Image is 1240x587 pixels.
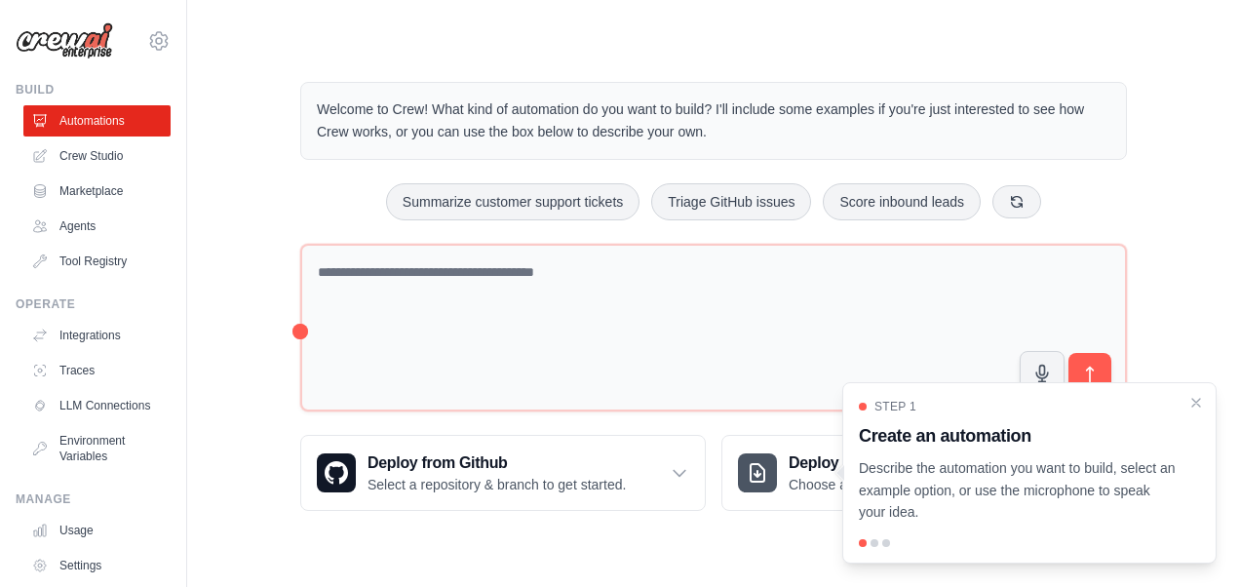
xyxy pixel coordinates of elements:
[23,246,171,277] a: Tool Registry
[23,176,171,207] a: Marketplace
[23,211,171,242] a: Agents
[23,355,171,386] a: Traces
[23,550,171,581] a: Settings
[23,320,171,351] a: Integrations
[386,183,639,220] button: Summarize customer support tickets
[651,183,811,220] button: Triage GitHub issues
[859,422,1177,450] h3: Create an automation
[23,515,171,546] a: Usage
[23,105,171,137] a: Automations
[23,425,171,472] a: Environment Variables
[1143,493,1240,587] iframe: Chat Widget
[789,451,953,475] h3: Deploy from zip file
[16,22,113,59] img: Logo
[16,491,171,507] div: Manage
[23,140,171,172] a: Crew Studio
[317,98,1110,143] p: Welcome to Crew! What kind of automation do you want to build? I'll include some examples if you'...
[368,475,626,494] p: Select a repository & branch to get started.
[859,457,1177,524] p: Describe the automation you want to build, select an example option, or use the microphone to spe...
[823,183,981,220] button: Score inbound leads
[23,390,171,421] a: LLM Connections
[16,296,171,312] div: Operate
[1188,395,1204,411] button: Close walkthrough
[874,399,916,414] span: Step 1
[16,82,171,98] div: Build
[789,475,953,494] p: Choose a zip file to upload.
[368,451,626,475] h3: Deploy from Github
